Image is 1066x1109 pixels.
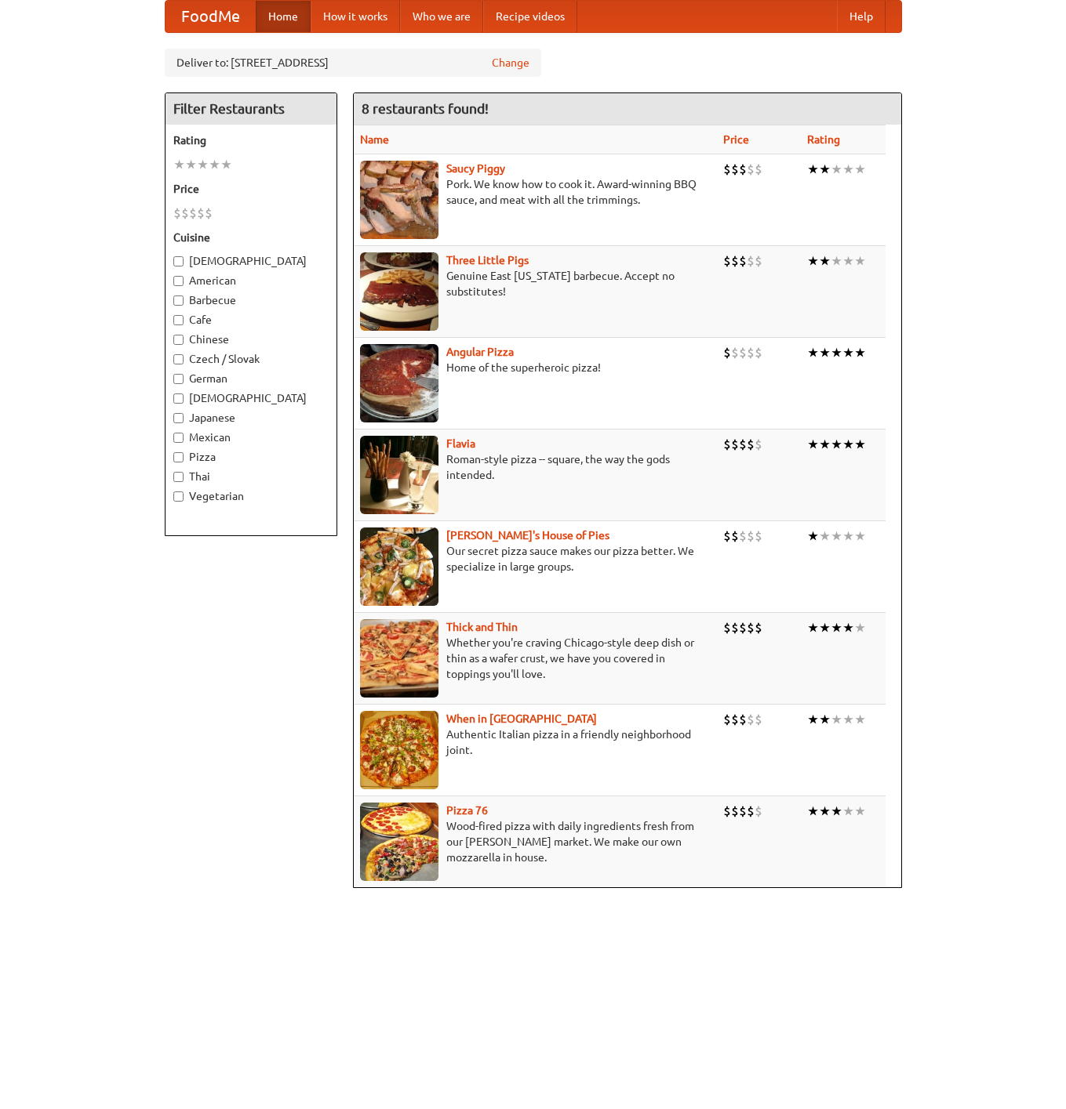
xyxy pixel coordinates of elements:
[854,252,866,270] li: ★
[723,161,731,178] li: $
[854,619,866,636] li: ★
[360,451,711,483] p: Roman-style pizza -- square, the way the gods intended.
[197,156,209,173] li: ★
[755,344,762,361] li: $
[747,803,755,820] li: $
[360,803,438,881] img: pizza76.jpg
[360,711,438,789] img: wheninrome.jpg
[173,429,329,445] label: Mexican
[446,162,505,175] b: Saucy Piggy
[173,332,329,347] label: Chinese
[755,711,762,728] li: $
[723,252,731,270] li: $
[747,344,755,361] li: $
[189,205,197,222] li: $
[739,803,747,820] li: $
[739,619,747,636] li: $
[446,529,609,542] a: [PERSON_NAME]'s House of Pies
[205,205,213,222] li: $
[747,527,755,545] li: $
[747,436,755,453] li: $
[819,711,831,728] li: ★
[362,101,489,116] ng-pluralize: 8 restaurants found!
[731,527,739,545] li: $
[173,312,329,328] label: Cafe
[360,252,438,331] img: littlepigs.jpg
[360,635,711,682] p: Whether you're craving Chicago-style deep dish or thin as a wafer crust, we have you covered in t...
[197,205,205,222] li: $
[446,712,597,725] a: When in [GEOGRAPHIC_DATA]
[173,351,329,367] label: Czech / Slovak
[185,156,197,173] li: ★
[731,619,739,636] li: $
[173,413,184,423] input: Japanese
[173,433,184,443] input: Mexican
[723,133,749,146] a: Price
[755,803,762,820] li: $
[360,818,711,865] p: Wood-fired pizza with daily ingredients fresh from our [PERSON_NAME] market. We make our own mozz...
[819,161,831,178] li: ★
[173,472,184,482] input: Thai
[854,527,866,545] li: ★
[173,374,184,384] input: German
[831,252,842,270] li: ★
[360,727,711,758] p: Authentic Italian pizza in a friendly neighborhood joint.
[807,619,819,636] li: ★
[807,803,819,820] li: ★
[854,803,866,820] li: ★
[173,273,329,288] label: American
[173,156,185,173] li: ★
[360,133,389,146] a: Name
[755,252,762,270] li: $
[755,527,762,545] li: $
[173,276,184,286] input: American
[739,161,747,178] li: $
[446,621,518,633] a: Thick and Thin
[173,449,329,465] label: Pizza
[173,491,184,502] input: Vegetarian
[819,344,831,361] li: ★
[842,619,854,636] li: ★
[446,437,475,450] a: Flavia
[360,344,438,422] img: angular.jpg
[446,804,488,817] b: Pizza 76
[819,527,831,545] li: ★
[173,469,329,484] label: Thai
[173,390,329,406] label: [DEMOGRAPHIC_DATA]
[842,803,854,820] li: ★
[842,436,854,453] li: ★
[165,49,541,77] div: Deliver to: [STREET_ADDRESS]
[854,711,866,728] li: ★
[360,619,438,698] img: thick.jpg
[723,619,731,636] li: $
[831,803,842,820] li: ★
[360,436,438,514] img: flavia.jpg
[807,711,819,728] li: ★
[831,619,842,636] li: ★
[173,410,329,426] label: Japanese
[807,161,819,178] li: ★
[739,436,747,453] li: $
[173,488,329,504] label: Vegetarian
[854,161,866,178] li: ★
[173,230,329,245] h5: Cuisine
[173,315,184,325] input: Cafe
[446,346,514,358] a: Angular Pizza
[220,156,232,173] li: ★
[166,1,256,32] a: FoodMe
[446,254,529,266] a: Three Little Pigs
[831,161,842,178] li: ★
[842,161,854,178] li: ★
[731,436,739,453] li: $
[842,252,854,270] li: ★
[831,436,842,453] li: ★
[819,252,831,270] li: ★
[731,252,739,270] li: $
[360,527,438,606] img: luigis.jpg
